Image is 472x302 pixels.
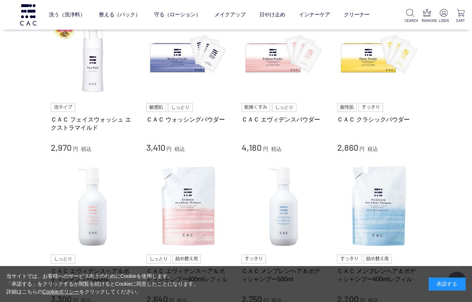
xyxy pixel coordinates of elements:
img: 泡タイプ [51,103,75,112]
img: 脂性肌 [337,103,357,112]
a: メイクアップ [215,6,246,24]
a: インナーケア [299,6,330,24]
img: ＣＡＣ フェイスウォッシュ エクストラマイルド [51,13,135,97]
a: 日やけ止め [259,6,285,24]
a: RANKING [422,9,432,23]
img: すっきり [337,255,362,263]
span: 税込 [368,146,378,152]
img: ＣＡＣ エヴィデンスヘア＆ボディシャンプー400mlレフィル [146,165,231,249]
img: すっきり [242,255,266,263]
a: クリーナー [344,6,370,24]
img: しっとり [51,255,75,263]
span: 2,970 [51,142,72,153]
span: 2,860 [337,142,358,153]
img: 詰め替え用 [173,255,201,263]
a: CART [455,9,466,23]
p: SEARCH [405,18,415,23]
img: しっとり [146,255,171,263]
span: 4,180 [242,142,262,153]
img: ＣＡＣ メンブレンヘア＆ボディシャンプー400mlレフィル [337,165,422,249]
a: ＣＡＣ クラシックパウダー [337,116,422,123]
a: Cookieポリシー [43,289,80,295]
img: すっきり [359,103,383,112]
img: 詰め替え用 [363,255,392,263]
span: 円 [359,146,365,152]
img: ＣＡＣ エヴィデンスパウダー [242,13,326,97]
img: しっとり [168,103,192,112]
a: ＣＡＣ ウォッシングパウダー [146,116,231,123]
a: ＣＡＣ フェイスウォッシュ エクストラマイルド [51,116,135,132]
span: 税込 [174,146,185,152]
img: 敏感肌 [146,103,166,112]
span: 円 [263,146,268,152]
img: ＣＡＣ クラシックパウダー [337,13,422,97]
span: 税込 [271,146,282,152]
a: SEARCH [405,9,415,23]
a: LOGIN [438,9,449,23]
p: CART [455,18,466,23]
p: RANKING [422,18,432,23]
img: ＣＡＣ ウォッシングパウダー [146,13,231,97]
span: 円 [73,146,78,152]
p: LOGIN [438,18,449,23]
span: 円 [166,146,172,152]
img: logo [19,4,37,25]
span: 3,410 [146,142,165,153]
div: 承諾する [429,278,466,291]
a: 守る（ローション） [154,6,201,24]
span: 税込 [81,146,92,152]
a: 洗う（洗浄料） [49,6,85,24]
a: 整える（パック） [99,6,140,24]
img: ＣＡＣ エヴィデンスヘア＆ボディシャンプー500ml [51,165,135,249]
img: しっとり [272,103,296,112]
img: 乾燥くすみ [242,103,270,112]
img: ＣＡＣ メンブレンヘア＆ボディシャンプー500ml [242,165,326,249]
a: ＣＡＣ エヴィデンスパウダー [242,116,326,123]
div: 当サイトでは、お客様へのサービス向上のためにCookieを使用します。 「承諾する」をクリックするか閲覧を続けるとCookieに同意したことになります。 詳細はこちらの をクリックしてください。 [6,272,199,296]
